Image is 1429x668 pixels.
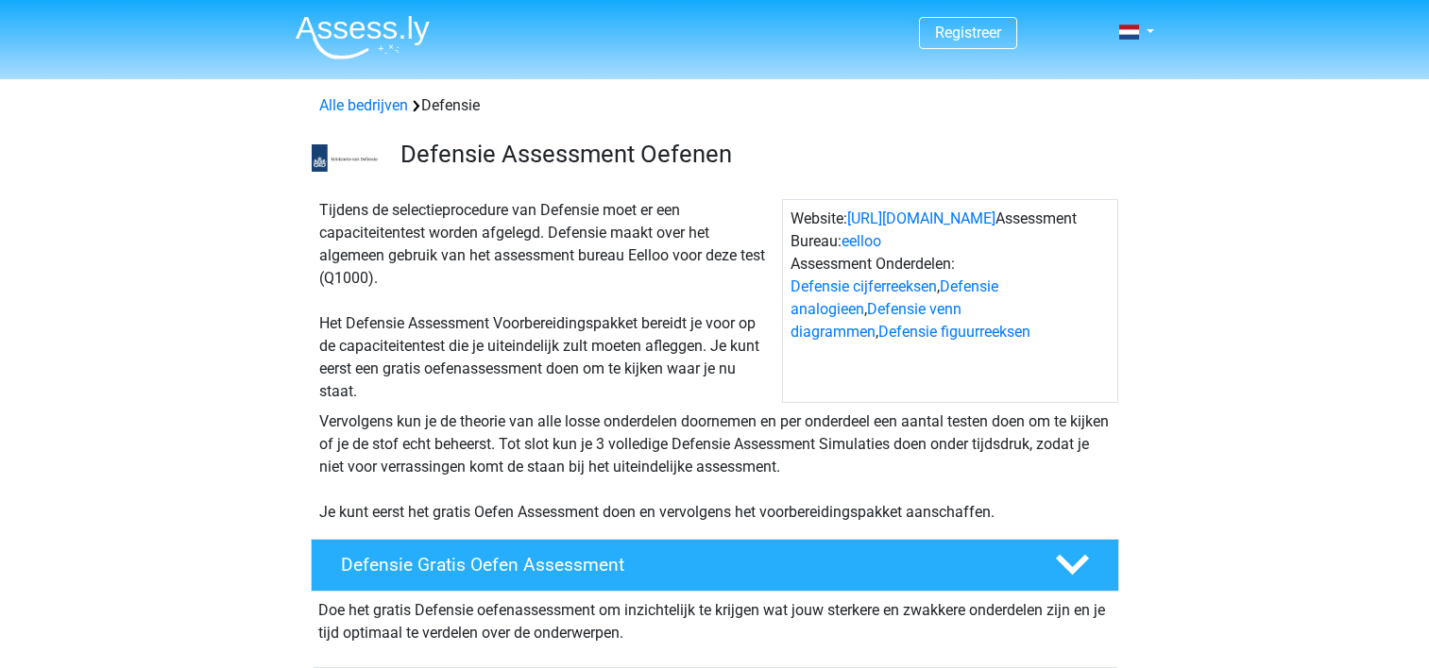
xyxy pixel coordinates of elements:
[312,94,1118,117] div: Defensie
[878,323,1030,341] a: Defensie figuurreeksen
[791,300,961,341] a: Defensie venn diagrammen
[935,24,1001,42] a: Registreer
[847,209,995,227] a: [URL][DOMAIN_NAME]
[312,199,782,403] div: Tijdens de selectieprocedure van Defensie moet er een capaciteitentest worden afgelegd. Defensie ...
[791,277,998,318] a: Defensie analogieen
[791,277,937,295] a: Defensie cijferreeksen
[311,592,1119,644] div: Doe het gratis Defensie oefenassessment om inzichtelijk te krijgen wat jouw sterkere en zwakkere ...
[842,232,881,250] a: eelloo
[319,96,408,114] a: Alle bedrijven
[296,15,430,59] img: Assessly
[303,539,1127,592] a: Defensie Gratis Oefen Assessment
[400,140,1104,169] h3: Defensie Assessment Oefenen
[341,554,1025,576] h4: Defensie Gratis Oefen Assessment
[312,410,1118,524] div: Vervolgens kun je de theorie van alle losse onderdelen doornemen en per onderdeel een aantal test...
[782,199,1118,403] div: Website: Assessment Bureau: Assessment Onderdelen: , , ,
